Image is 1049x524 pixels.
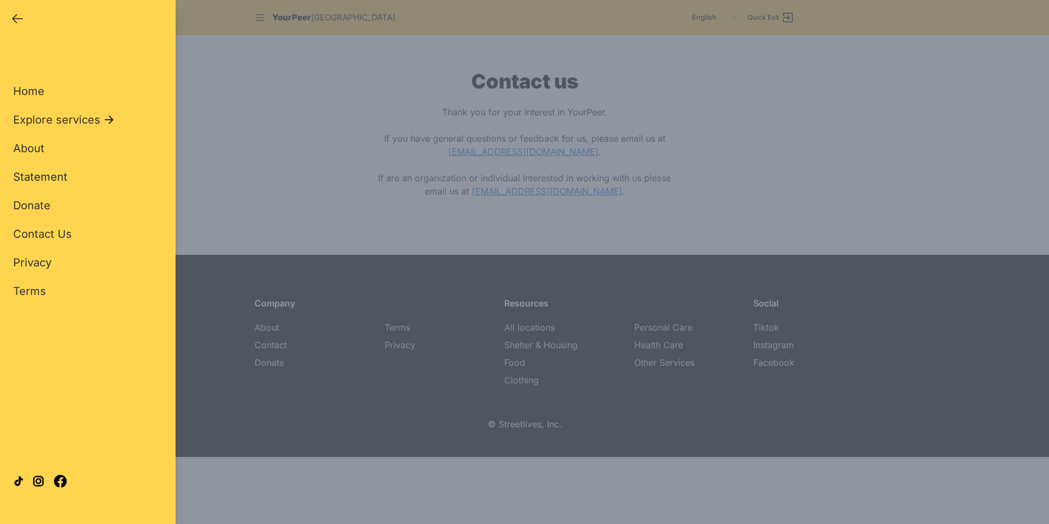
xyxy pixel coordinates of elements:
[13,255,52,270] a: Privacy
[13,226,72,242] a: Contact Us
[13,227,72,241] span: Contact Us
[13,83,44,99] a: Home
[13,198,50,213] a: Donate
[13,285,46,298] span: Terms
[13,170,67,183] span: Statement
[13,199,50,212] span: Donate
[13,112,116,127] button: Explore services
[13,112,100,127] span: Explore services
[13,142,44,155] span: About
[13,141,44,156] a: About
[13,169,67,185] a: Statement
[13,283,46,299] a: Terms
[13,85,44,98] span: Home
[13,256,52,269] span: Privacy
